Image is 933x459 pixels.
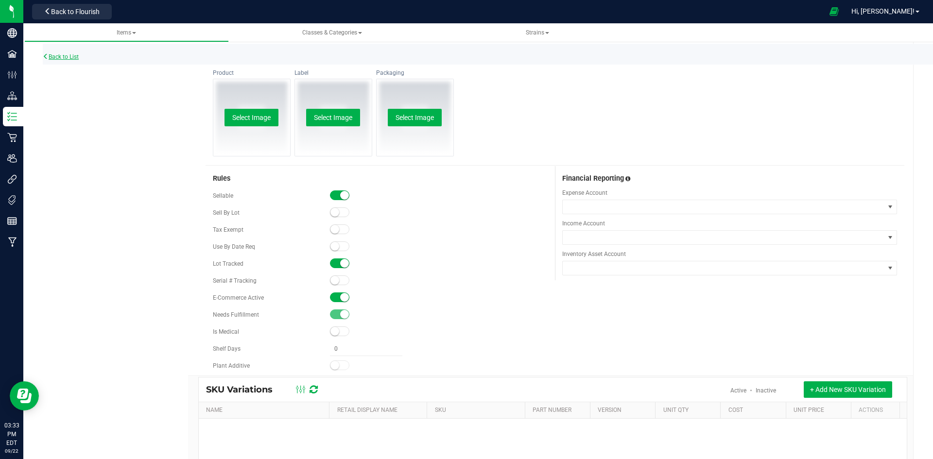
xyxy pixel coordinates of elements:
span: Sell By Lot [213,209,240,216]
a: Name [206,407,223,413]
a: Version [598,407,622,413]
inline-svg: Facilities [7,49,17,59]
button: Select Image [225,109,278,126]
button: Back to Flourish [32,4,112,19]
span: Is Medical [213,328,239,335]
inline-svg: Inventory [7,112,17,121]
div: Packaging [376,69,454,77]
span: NO DATA FOUND [562,200,897,214]
span: Serial # Tracking [213,277,257,284]
span: NO DATA FOUND [562,230,897,245]
span: Classes & Categories [302,29,362,36]
a: SKU [435,407,446,413]
a: Cost [728,407,743,413]
span: SKU Variations [206,384,282,395]
a: PART NUMBER [533,407,571,413]
button: Select Image [306,109,360,126]
div: Label [294,69,372,77]
span: Expense Account [562,188,897,197]
div: Actions [859,407,896,413]
span: Tax Exempt [213,226,243,233]
span: Back to Flourish [51,8,100,16]
a: Unit Qty [663,407,689,413]
inline-svg: Company [7,28,17,38]
button: + Add New SKU Variation [804,381,892,398]
span: Plant Additive [213,362,250,369]
span: E-Commerce Active [213,294,264,301]
input: 0 [330,342,402,356]
iframe: Resource center [10,381,39,410]
span: Use By Date Req [213,243,255,250]
inline-svg: Distribution [7,91,17,101]
span: Items [117,29,136,36]
button: Select Image [388,109,442,126]
span: NO DATA FOUND [562,261,897,275]
inline-svg: Configuration [7,70,17,80]
inline-svg: Retail [7,133,17,142]
span: Financial Reporting [562,174,624,183]
span: Rules [213,174,230,183]
span: Lot Tracked [213,260,243,267]
span: Needs Fulfillment [213,311,259,318]
span: Strains [526,29,549,36]
inline-svg: Tags [7,195,17,205]
a: Inactive [756,387,776,394]
a: Active [730,387,746,394]
a: Retail Display Name [337,407,397,413]
span: Shelf Days [213,345,241,352]
inline-svg: Manufacturing [7,237,17,247]
inline-svg: Integrations [7,174,17,184]
inline-svg: Reports [7,216,17,226]
p: 09/22 [4,447,19,455]
p: 03:33 PM EDT [4,421,19,447]
span: Income Account [562,219,897,228]
a: Unit Price [794,407,824,413]
span: Sellable [213,192,233,199]
span: + Add New SKU Variation [810,386,886,393]
div: Product [213,69,291,77]
inline-svg: Users [7,153,17,163]
span: Open Ecommerce Menu [823,2,845,21]
a: Back to List [43,53,79,60]
span: Inventory Asset Account [562,250,897,258]
span: Hi, [PERSON_NAME]! [851,7,915,15]
span: Assign this inventory item to the correct financial accounts(s) [625,175,630,182]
